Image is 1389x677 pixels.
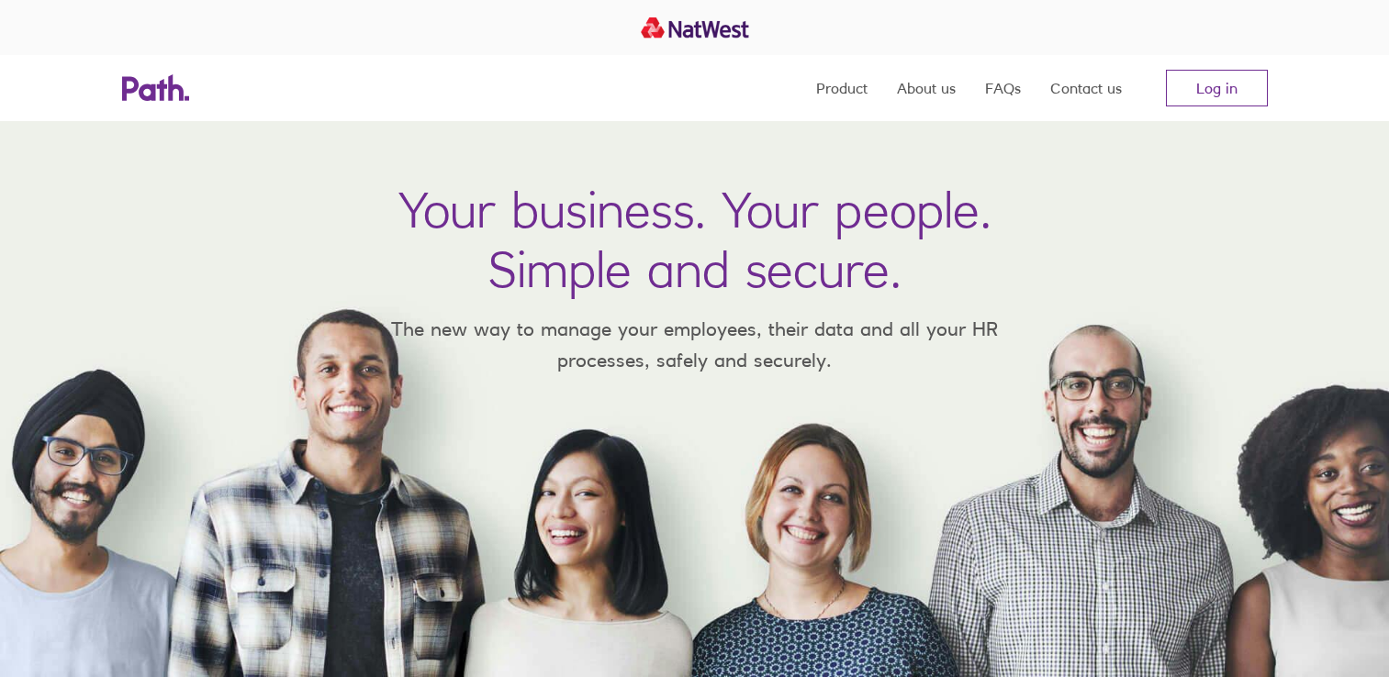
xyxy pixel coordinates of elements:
p: The new way to manage your employees, their data and all your HR processes, safely and securely. [364,314,1025,375]
a: Contact us [1050,55,1122,121]
a: FAQs [985,55,1021,121]
a: Log in [1166,70,1268,106]
a: About us [897,55,956,121]
h1: Your business. Your people. Simple and secure. [398,180,991,299]
a: Product [816,55,868,121]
